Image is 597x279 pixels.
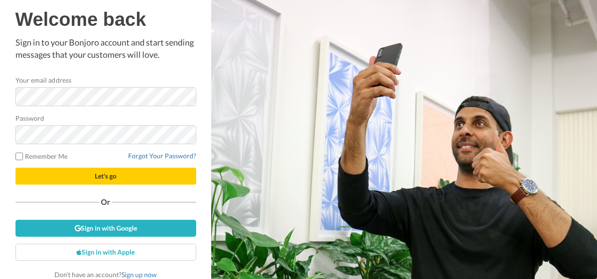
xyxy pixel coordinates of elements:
[15,151,68,161] label: Remember Me
[95,172,116,180] span: Let's go
[15,220,196,237] a: Sign in with Google
[15,153,23,160] input: Remember Me
[15,75,71,85] label: Your email address
[15,37,196,61] p: Sign in to your Bonjoro account and start sending messages that your customers will love.
[15,9,196,30] h1: Welcome back
[128,152,196,160] a: Forgot Your Password?
[15,244,196,261] a: Sign in with Apple
[15,113,45,123] label: Password
[122,271,157,279] a: Sign up now
[54,271,157,279] span: Don’t have an account?
[15,168,196,185] button: Let's go
[99,199,112,205] span: Or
